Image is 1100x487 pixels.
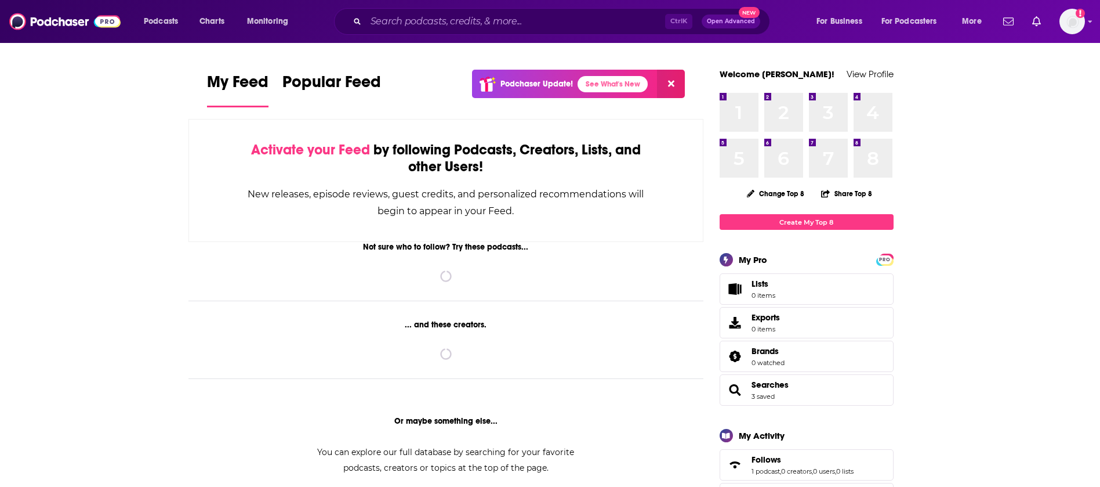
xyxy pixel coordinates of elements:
[724,457,747,473] a: Follows
[724,315,747,331] span: Exports
[752,467,780,475] a: 1 podcast
[720,273,894,305] a: Lists
[188,242,704,252] div: Not sure who to follow? Try these podcasts...
[1059,9,1085,34] img: User Profile
[816,13,862,30] span: For Business
[665,14,692,29] span: Ctrl K
[813,467,835,475] a: 0 users
[9,10,121,33] img: Podchaser - Follow, Share and Rate Podcasts
[724,348,747,365] a: Brands
[247,186,645,219] div: New releases, episode reviews, guest credits, and personalized recommendations will begin to appe...
[207,72,268,99] span: My Feed
[366,12,665,31] input: Search podcasts, credits, & more...
[847,68,894,80] a: View Profile
[720,68,834,80] a: Welcome [PERSON_NAME]!
[707,19,755,24] span: Open Advanced
[724,281,747,297] span: Lists
[720,307,894,338] a: Exports
[881,13,937,30] span: For Podcasters
[752,454,854,465] a: Follows
[739,430,785,441] div: My Activity
[752,312,780,323] span: Exports
[999,12,1018,31] a: Show notifications dropdown
[247,142,645,175] div: by following Podcasts, Creators, Lists, and other Users!
[720,214,894,230] a: Create My Top 8
[188,320,704,330] div: ... and these creators.
[874,12,954,31] button: open menu
[500,79,573,89] p: Podchaser Update!
[780,467,781,475] span: ,
[878,255,892,264] span: PRO
[188,416,704,426] div: Or maybe something else...
[808,12,877,31] button: open menu
[739,7,760,18] span: New
[821,182,873,205] button: Share Top 8
[781,467,812,475] a: 0 creators
[740,186,812,201] button: Change Top 8
[720,374,894,406] span: Searches
[239,12,303,31] button: open menu
[136,12,193,31] button: open menu
[345,8,781,35] div: Search podcasts, credits, & more...
[720,341,894,372] span: Brands
[1076,9,1085,18] svg: Add a profile image
[954,12,996,31] button: open menu
[752,279,768,289] span: Lists
[144,13,178,30] span: Podcasts
[192,12,231,31] a: Charts
[702,15,760,28] button: Open AdvancedNew
[720,449,894,481] span: Follows
[878,255,892,264] a: PRO
[752,325,780,333] span: 0 items
[724,382,747,398] a: Searches
[752,454,781,465] span: Follows
[752,392,775,401] a: 3 saved
[207,72,268,107] a: My Feed
[752,346,785,356] a: Brands
[962,13,982,30] span: More
[752,380,789,390] a: Searches
[739,254,767,265] div: My Pro
[752,359,785,367] a: 0 watched
[835,467,836,475] span: ,
[199,13,224,30] span: Charts
[303,445,589,476] div: You can explore our full database by searching for your favorite podcasts, creators or topics at ...
[812,467,813,475] span: ,
[1028,12,1045,31] a: Show notifications dropdown
[836,467,854,475] a: 0 lists
[282,72,381,107] a: Popular Feed
[752,279,775,289] span: Lists
[1059,9,1085,34] button: Show profile menu
[578,76,648,92] a: See What's New
[282,72,381,99] span: Popular Feed
[752,291,775,300] span: 0 items
[251,141,370,158] span: Activate your Feed
[752,346,779,356] span: Brands
[247,13,288,30] span: Monitoring
[1059,9,1085,34] span: Logged in as jefuchs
